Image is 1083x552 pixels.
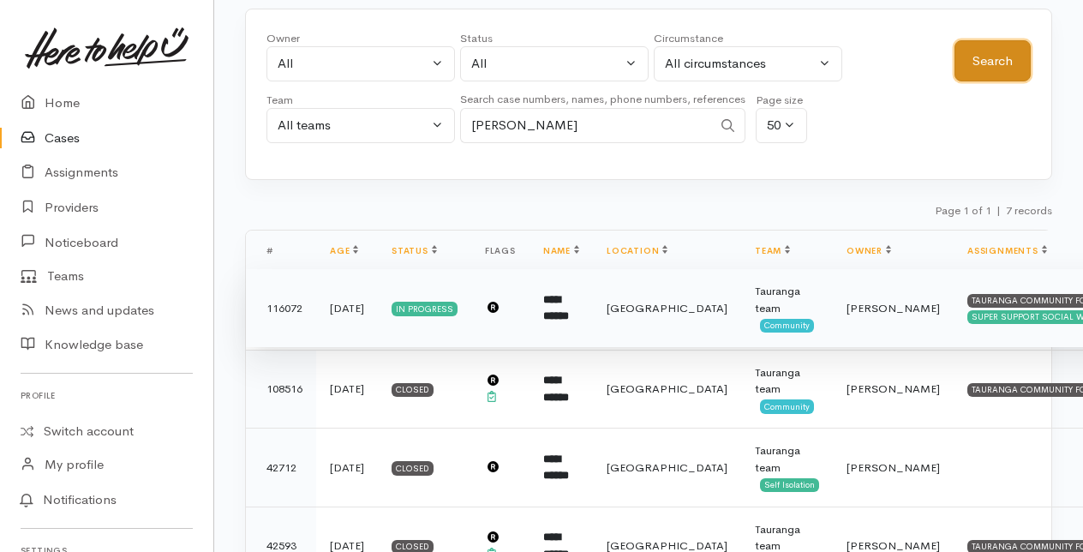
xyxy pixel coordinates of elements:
h6: Profile [21,384,193,407]
span: Community [760,399,814,413]
span: [GEOGRAPHIC_DATA] [607,301,727,315]
div: Tauranga team [755,283,819,316]
div: Owner [266,30,455,47]
th: Flags [471,231,530,272]
div: Tauranga team [755,442,819,476]
div: Closed [392,383,434,397]
div: Status [460,30,649,47]
td: 42712 [246,429,316,507]
th: # [246,231,316,272]
span: | [996,203,1001,218]
div: Page size [756,92,807,109]
div: All teams [278,116,428,135]
button: All [266,46,455,81]
small: Search case numbers, names, phone numbers, references [460,92,745,106]
td: 108516 [246,350,316,429]
input: Search [460,108,712,143]
button: All circumstances [654,46,842,81]
td: 116072 [246,269,316,348]
div: All [471,54,622,74]
a: Location [607,245,667,256]
a: Age [330,245,358,256]
div: Closed [392,461,434,475]
span: [PERSON_NAME] [847,301,940,315]
div: Tauranga team [755,364,819,398]
button: 50 [756,108,807,143]
div: 50 [767,116,781,135]
div: Circumstance [654,30,842,47]
button: All teams [266,108,455,143]
div: All [278,54,428,74]
a: Owner [847,245,891,256]
a: Name [543,245,579,256]
div: Team [266,92,455,109]
button: Search [954,40,1031,82]
small: Page 1 of 1 7 records [935,203,1052,218]
td: [DATE] [316,350,378,429]
span: Community [760,319,814,333]
span: [PERSON_NAME] [847,381,940,396]
div: In progress [392,302,458,315]
span: Self Isolation [760,478,819,492]
td: [DATE] [316,269,378,348]
td: [DATE] [316,429,378,507]
span: [GEOGRAPHIC_DATA] [607,460,727,475]
div: All circumstances [665,54,816,74]
a: Status [392,245,437,256]
a: Team [755,245,790,256]
span: [GEOGRAPHIC_DATA] [607,381,727,396]
span: [PERSON_NAME] [847,460,940,475]
a: Assignments [967,245,1047,256]
button: All [460,46,649,81]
